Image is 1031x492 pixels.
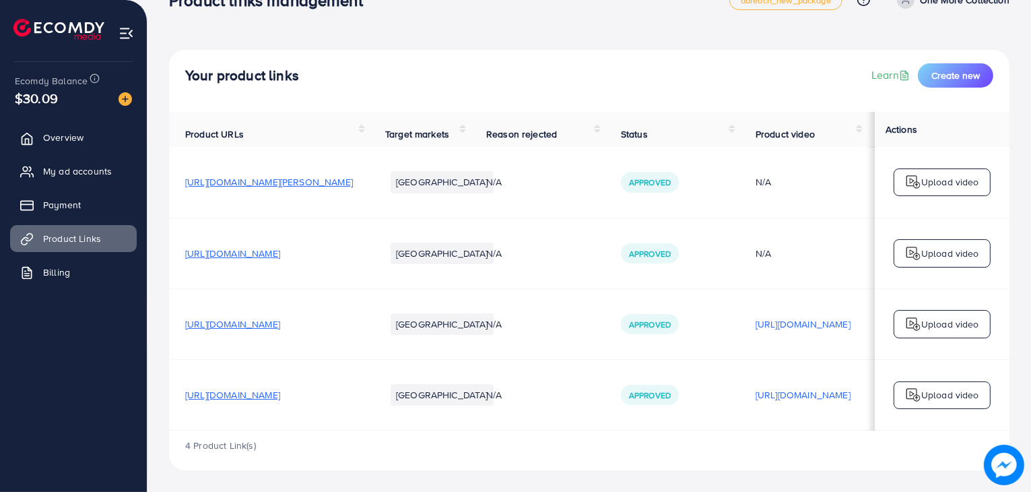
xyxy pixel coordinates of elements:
li: [GEOGRAPHIC_DATA] [391,313,494,335]
span: Ecomdy Balance [15,74,88,88]
p: Upload video [921,316,979,332]
a: Billing [10,259,137,286]
div: N/A [756,247,851,260]
span: Status [621,127,648,141]
span: Payment [43,198,81,212]
img: logo [13,19,104,40]
span: Product Links [43,232,101,245]
span: Approved [629,319,671,330]
span: Approved [629,177,671,188]
img: image [119,92,132,106]
span: Approved [629,248,671,259]
li: [GEOGRAPHIC_DATA] [391,243,494,264]
span: Overview [43,131,84,144]
a: Learn [871,67,912,83]
span: 4 Product Link(s) [185,439,256,452]
span: Reason rejected [486,127,557,141]
span: Approved [629,390,671,401]
img: logo [905,387,921,403]
span: [URL][DOMAIN_NAME] [185,388,280,402]
span: Product video [756,127,815,141]
button: Create new [918,63,993,88]
h4: Your product links [185,67,299,84]
span: [URL][DOMAIN_NAME] [185,247,280,260]
span: My ad accounts [43,164,112,178]
p: Upload video [921,387,979,403]
span: $30.09 [15,88,58,108]
li: [GEOGRAPHIC_DATA] [391,171,494,193]
div: N/A [756,175,851,189]
a: My ad accounts [10,158,137,185]
span: Billing [43,266,70,279]
span: N/A [486,388,502,402]
a: Product Links [10,225,137,252]
a: Payment [10,191,137,218]
p: Upload video [921,174,979,190]
span: [URL][DOMAIN_NAME][PERSON_NAME] [185,175,353,189]
span: Actions [886,123,917,136]
span: N/A [486,175,502,189]
a: Overview [10,124,137,151]
img: image [984,445,1024,485]
p: [URL][DOMAIN_NAME] [756,387,851,403]
img: logo [905,316,921,332]
p: [URL][DOMAIN_NAME] [756,316,851,332]
p: Upload video [921,245,979,262]
img: menu [119,26,134,41]
span: Product URLs [185,127,244,141]
span: Target markets [385,127,449,141]
span: N/A [486,317,502,331]
li: [GEOGRAPHIC_DATA] [391,384,494,406]
span: Create new [931,69,980,82]
span: [URL][DOMAIN_NAME] [185,317,280,331]
img: logo [905,174,921,190]
img: logo [905,245,921,262]
span: N/A [486,247,502,260]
